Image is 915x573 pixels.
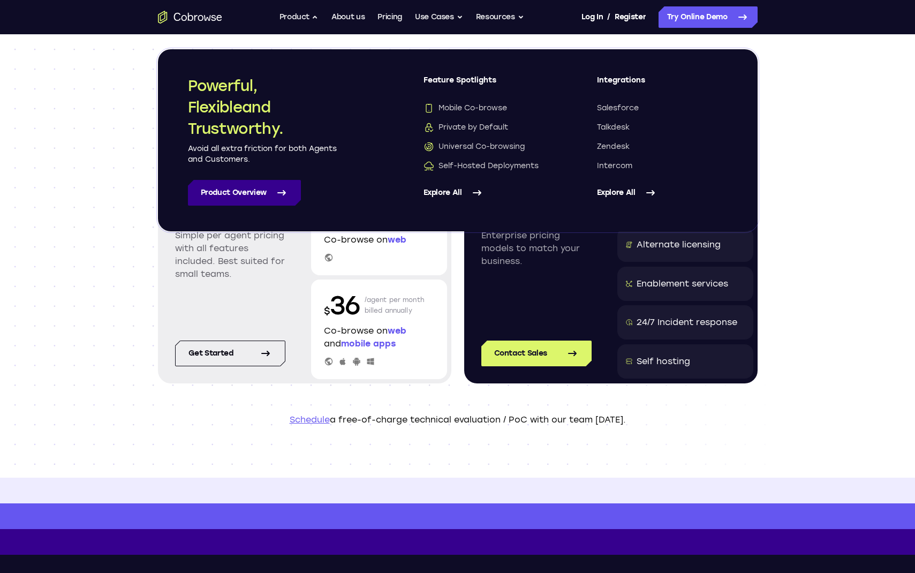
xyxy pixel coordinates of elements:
[324,288,360,322] p: 36
[481,229,592,268] p: Enterprise pricing models to match your business.
[481,341,592,366] a: Contact Sales
[615,6,646,28] a: Register
[424,122,434,133] img: Private by Default
[424,141,525,152] span: Universal Co-browsing
[365,288,425,322] p: /agent per month billed annually
[597,180,728,206] a: Explore All
[175,341,285,366] a: Get started
[659,6,758,28] a: Try Online Demo
[597,141,728,152] a: Zendesk
[188,144,338,165] p: Avoid all extra friction for both Agents and Customers.
[637,316,737,329] div: 24/7 Incident response
[324,233,434,246] p: Co-browse on
[424,141,434,152] img: Universal Co-browsing
[415,6,463,28] button: Use Cases
[388,235,406,245] span: web
[424,161,539,171] span: Self-Hosted Deployments
[597,103,639,114] span: Salesforce
[476,6,524,28] button: Resources
[424,161,554,171] a: Self-Hosted DeploymentsSelf-Hosted Deployments
[424,180,554,206] a: Explore All
[424,122,554,133] a: Private by DefaultPrivate by Default
[637,238,721,251] div: Alternate licensing
[324,325,434,350] p: Co-browse on and
[607,11,610,24] span: /
[424,103,554,114] a: Mobile Co-browseMobile Co-browse
[324,305,330,317] span: $
[597,75,728,94] span: Integrations
[388,326,406,336] span: web
[597,122,630,133] span: Talkdesk
[158,413,758,426] p: a free-of-charge technical evaluation / PoC with our team [DATE].
[597,161,632,171] span: Intercom
[597,141,630,152] span: Zendesk
[424,161,434,171] img: Self-Hosted Deployments
[581,6,603,28] a: Log In
[424,141,554,152] a: Universal Co-browsingUniversal Co-browsing
[290,414,330,425] a: Schedule
[424,103,507,114] span: Mobile Co-browse
[637,355,690,368] div: Self hosting
[331,6,365,28] a: About us
[597,122,728,133] a: Talkdesk
[424,122,508,133] span: Private by Default
[597,161,728,171] a: Intercom
[175,229,285,281] p: Simple per agent pricing with all features included. Best suited for small teams.
[341,338,396,349] span: mobile apps
[279,6,319,28] button: Product
[377,6,402,28] a: Pricing
[597,103,728,114] a: Salesforce
[188,75,338,139] h2: Powerful, Flexible and Trustworthy.
[424,103,434,114] img: Mobile Co-browse
[158,11,222,24] a: Go to the home page
[637,277,728,290] div: Enablement services
[188,180,301,206] a: Product Overview
[424,75,554,94] span: Feature Spotlights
